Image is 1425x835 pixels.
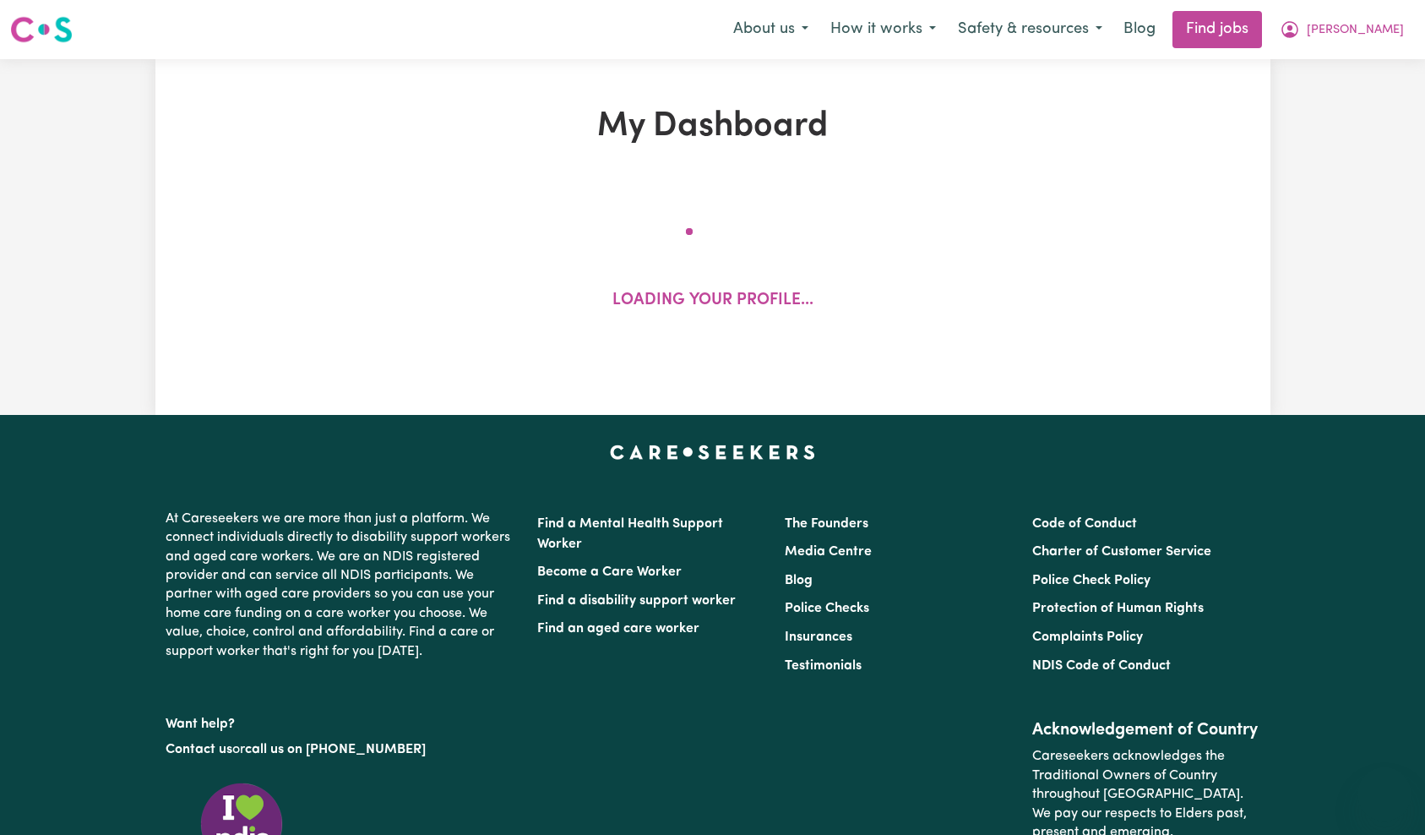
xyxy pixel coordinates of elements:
a: call us on [PHONE_NUMBER] [245,743,426,756]
a: Testimonials [785,659,862,673]
a: Protection of Human Rights [1032,602,1204,615]
a: The Founders [785,517,868,531]
a: Media Centre [785,545,872,559]
a: Code of Conduct [1032,517,1137,531]
a: Blog [1113,11,1166,48]
button: My Account [1269,12,1415,47]
a: Blog [785,574,813,587]
button: How it works [819,12,947,47]
a: Find a disability support worker [537,594,736,608]
h1: My Dashboard [351,106,1074,147]
a: Find jobs [1172,11,1262,48]
a: NDIS Code of Conduct [1032,659,1171,673]
p: Loading your profile... [612,289,813,314]
a: Careseekers home page [610,445,815,459]
a: Careseekers logo [10,10,73,49]
a: Complaints Policy [1032,630,1143,644]
a: Find a Mental Health Support Worker [537,517,723,551]
a: Find an aged care worker [537,622,699,636]
a: Become a Care Worker [537,565,682,579]
a: Charter of Customer Service [1032,545,1211,559]
p: Want help? [166,708,517,734]
img: Careseekers logo [10,14,73,45]
a: Contact us [166,743,232,756]
iframe: Button to launch messaging window [1357,767,1411,821]
button: Safety & resources [947,12,1113,47]
p: At Careseekers we are more than just a platform. We connect individuals directly to disability su... [166,503,517,668]
button: About us [722,12,819,47]
p: or [166,734,517,766]
span: [PERSON_NAME] [1307,21,1404,40]
a: Police Check Policy [1032,574,1150,587]
a: Police Checks [785,602,869,615]
a: Insurances [785,630,852,644]
h2: Acknowledgement of Country [1032,720,1259,740]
